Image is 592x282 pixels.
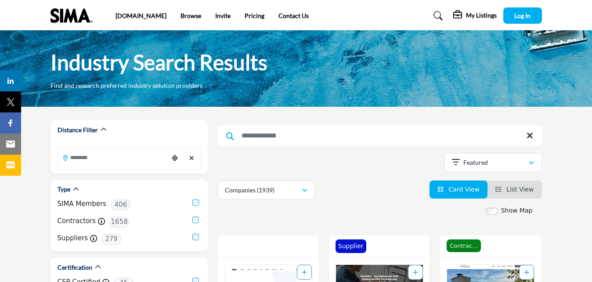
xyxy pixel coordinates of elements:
input: Suppliers checkbox [192,234,199,240]
h2: Type [58,185,70,194]
a: Browse [180,12,201,19]
h2: Distance Filter [58,126,98,134]
a: Add To List [302,269,307,276]
a: View List [495,186,534,193]
a: Add To List [413,269,418,276]
label: Contractors [58,216,96,226]
a: Search [425,9,448,23]
h2: Certification [58,263,92,272]
button: Log In [503,7,542,24]
div: Clear search location [185,149,198,168]
p: Supplier [338,242,364,251]
a: Pricing [245,12,264,19]
li: List View [487,181,542,199]
input: Search Keyword [217,125,542,146]
a: Invite [215,12,231,19]
span: Contractor [447,239,481,253]
img: Site Logo [51,8,97,23]
a: View Card [437,186,480,193]
a: [DOMAIN_NAME] [116,12,166,19]
button: Companies (1939) [217,181,315,200]
a: Add To List [524,269,529,276]
span: Log In [514,12,531,19]
span: Card View [448,186,479,193]
label: SIMA Members [58,199,106,209]
input: Search Location [58,149,169,166]
p: Find and research preferred industry solution providers [51,81,202,90]
p: Featured [463,158,488,167]
div: My Listings [453,11,497,21]
p: Companies (1939) [225,186,274,195]
a: Contact Us [278,12,309,19]
input: SIMA Members checkbox [192,199,199,206]
div: Choose your current location [168,149,181,168]
li: Card View [430,181,487,199]
button: Featured [444,153,542,172]
label: Show Map [501,206,533,215]
span: 406 [111,199,130,210]
h5: My Listings [466,11,497,19]
label: Suppliers [58,233,88,243]
input: Contractors checkbox [192,217,199,223]
span: 279 [101,234,121,245]
h1: Industry Search Results [51,49,267,76]
span: List View [506,186,534,193]
span: 1658 [109,217,129,228]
